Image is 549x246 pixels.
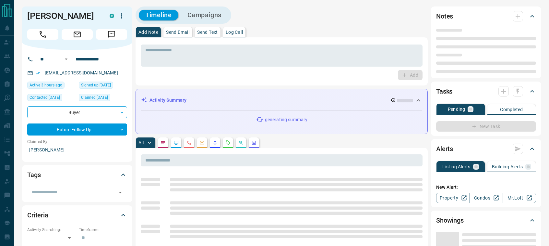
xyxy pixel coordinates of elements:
h2: Notes [436,11,453,21]
h2: Tags [27,170,41,180]
span: Call [27,29,58,40]
p: New Alert: [436,184,536,191]
p: Send Email [166,30,189,34]
p: Log Call [226,30,243,34]
svg: Requests [225,140,231,145]
h2: Tasks [436,86,452,97]
p: [PERSON_NAME] [27,145,127,155]
p: Activity Summary [149,97,186,104]
div: Tasks [436,84,536,99]
span: Signed up [DATE] [81,82,111,88]
svg: Calls [186,140,192,145]
div: Sun Jun 14 2020 [79,94,127,103]
h1: [PERSON_NAME] [27,11,100,21]
span: Email [62,29,93,40]
p: Building Alerts [492,164,523,169]
p: Send Text [197,30,218,34]
h2: Criteria [27,210,48,220]
p: Claimed By: [27,139,127,145]
div: condos.ca [110,14,114,18]
div: Tags [27,167,127,183]
div: Fri Aug 15 2025 [27,82,76,91]
svg: Agent Actions [251,140,257,145]
button: Open [62,55,70,63]
div: Sun Jun 14 2020 [79,82,127,91]
svg: Emails [199,140,205,145]
svg: Notes [161,140,166,145]
p: Actively Searching: [27,227,76,233]
span: Claimed [DATE] [81,94,108,101]
svg: Listing Alerts [212,140,218,145]
span: Message [96,29,127,40]
div: Criteria [27,207,127,223]
div: Future Follow Up [27,123,127,136]
svg: Opportunities [238,140,244,145]
div: Fri Jul 03 2020 [27,94,76,103]
p: All [138,140,144,145]
svg: Email Verified [36,71,40,75]
button: Campaigns [181,10,228,20]
a: Condos [469,193,503,203]
h2: Showings [436,215,464,226]
p: Pending [448,107,465,111]
p: Add Note [138,30,158,34]
button: Open [116,188,125,197]
button: Timeline [139,10,178,20]
p: Timeframe: [79,227,127,233]
p: Listing Alerts [442,164,471,169]
div: Alerts [436,141,536,157]
a: [EMAIL_ADDRESS][DOMAIN_NAME] [45,70,118,75]
div: Buyer [27,106,127,118]
div: Notes [436,8,536,24]
div: Showings [436,213,536,228]
a: Property [436,193,470,203]
h2: Alerts [436,144,453,154]
span: Active 3 hours ago [30,82,62,88]
a: Mr.Loft [503,193,536,203]
p: generating summary [265,116,307,123]
div: Activity Summary [141,94,422,106]
svg: Lead Browsing Activity [173,140,179,145]
p: Completed [500,107,523,112]
span: Contacted [DATE] [30,94,60,101]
